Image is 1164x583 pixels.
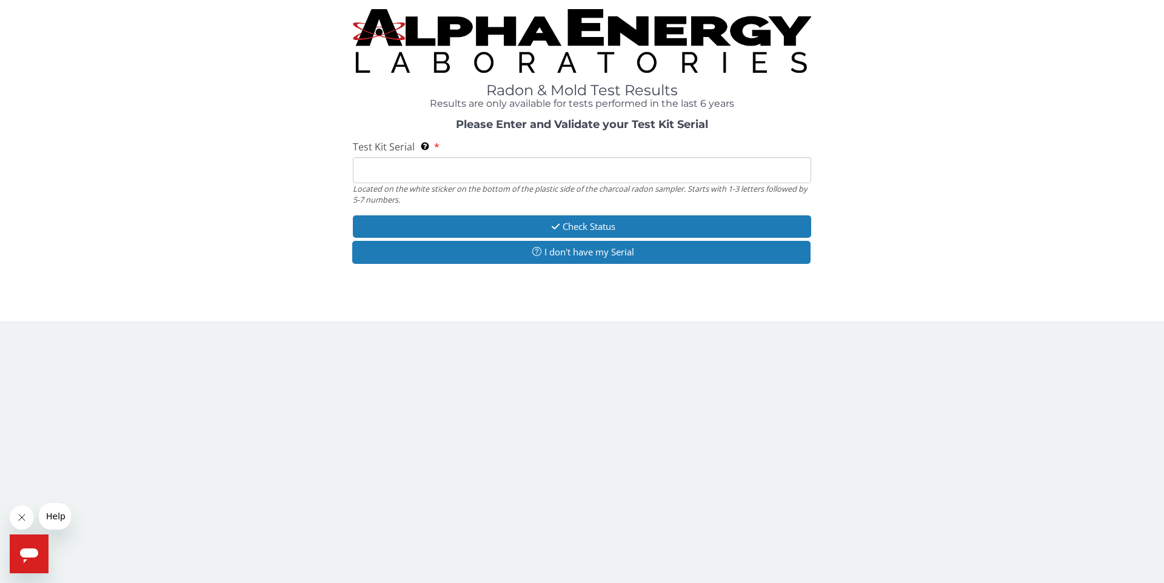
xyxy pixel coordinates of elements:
[353,215,811,238] button: Check Status
[10,534,48,573] iframe: Button to launch messaging window
[353,140,415,153] span: Test Kit Serial
[353,98,811,109] h4: Results are only available for tests performed in the last 6 years
[353,9,811,73] img: TightCrop.jpg
[352,241,811,263] button: I don't have my Serial
[10,505,34,530] iframe: Close message
[456,118,708,131] strong: Please Enter and Validate your Test Kit Serial
[353,83,811,98] h1: Radon & Mold Test Results
[39,503,71,530] iframe: Message from company
[353,183,811,206] div: Located on the white sticker on the bottom of the plastic side of the charcoal radon sampler. Sta...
